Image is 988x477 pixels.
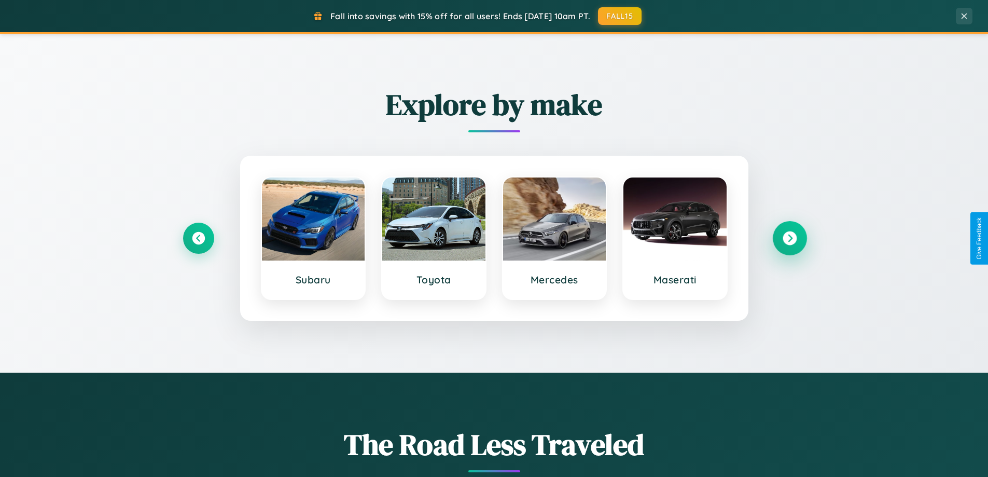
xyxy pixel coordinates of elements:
[183,85,805,125] h2: Explore by make
[183,425,805,465] h1: The Road Less Traveled
[330,11,590,21] span: Fall into savings with 15% off for all users! Ends [DATE] 10am PT.
[513,274,596,286] h3: Mercedes
[393,274,475,286] h3: Toyota
[634,274,716,286] h3: Maserati
[272,274,355,286] h3: Subaru
[976,217,983,260] div: Give Feedback
[598,7,642,25] button: FALL15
